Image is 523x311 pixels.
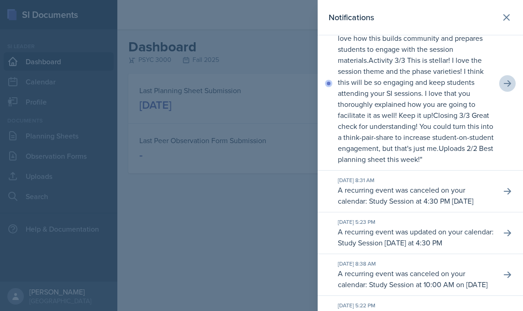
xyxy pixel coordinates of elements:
h2: Notifications [329,11,374,24]
p: Activity 3/3 This is stellar! I love the session theme and the phase varieties! I think this will... [338,55,484,120]
div: [DATE] 5:22 PM [338,301,494,310]
div: [DATE] 8:38 AM [338,260,494,268]
p: A recurring event was canceled on your calendar: Study Session at 10:00 AM on [DATE] [338,268,494,290]
p: A recurring event was canceled on your calendar: Study Session at 4:30 PM [DATE] [338,184,494,206]
p: [PERSON_NAME] commented on your planning sheet for [DATE]: " " [338,11,494,165]
div: [DATE] 8:31 AM [338,176,494,184]
p: A recurring event was updated on your calendar: Study Session [DATE] at 4:30 PM [338,226,494,248]
div: [DATE] 5:23 PM [338,218,494,226]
